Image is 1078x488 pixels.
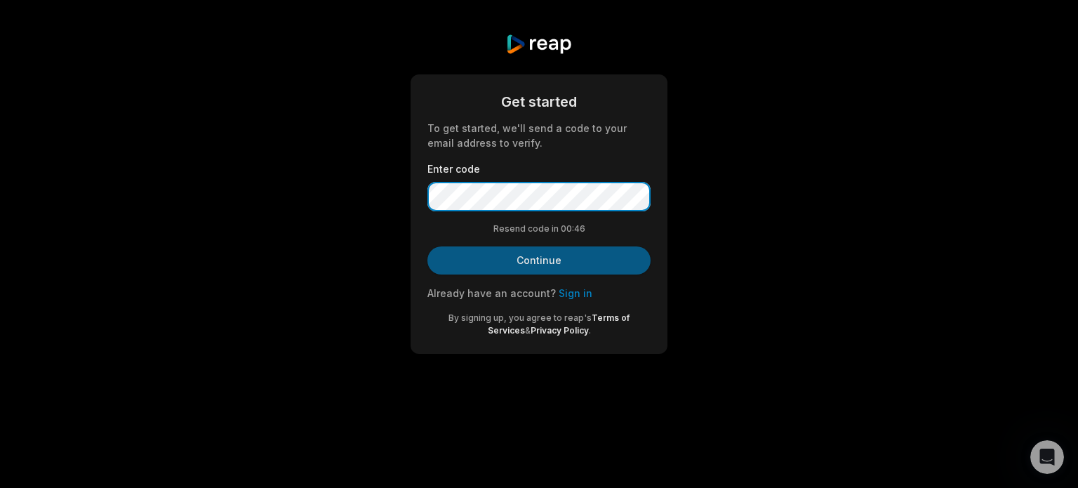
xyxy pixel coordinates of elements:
[525,325,531,336] span: &
[589,325,591,336] span: .
[488,312,630,336] a: Terms of Services
[559,287,592,299] a: Sign in
[531,325,589,336] a: Privacy Policy
[427,161,651,176] label: Enter code
[448,312,592,323] span: By signing up, you agree to reap's
[505,34,572,55] img: reap
[427,91,651,112] div: Get started
[1030,440,1064,474] iframe: Intercom live chat
[427,287,556,299] span: Already have an account?
[427,121,651,150] div: To get started, we'll send a code to your email address to verify.
[574,223,585,235] span: 46
[427,223,651,235] div: Resend code in 00:
[427,246,651,275] button: Continue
